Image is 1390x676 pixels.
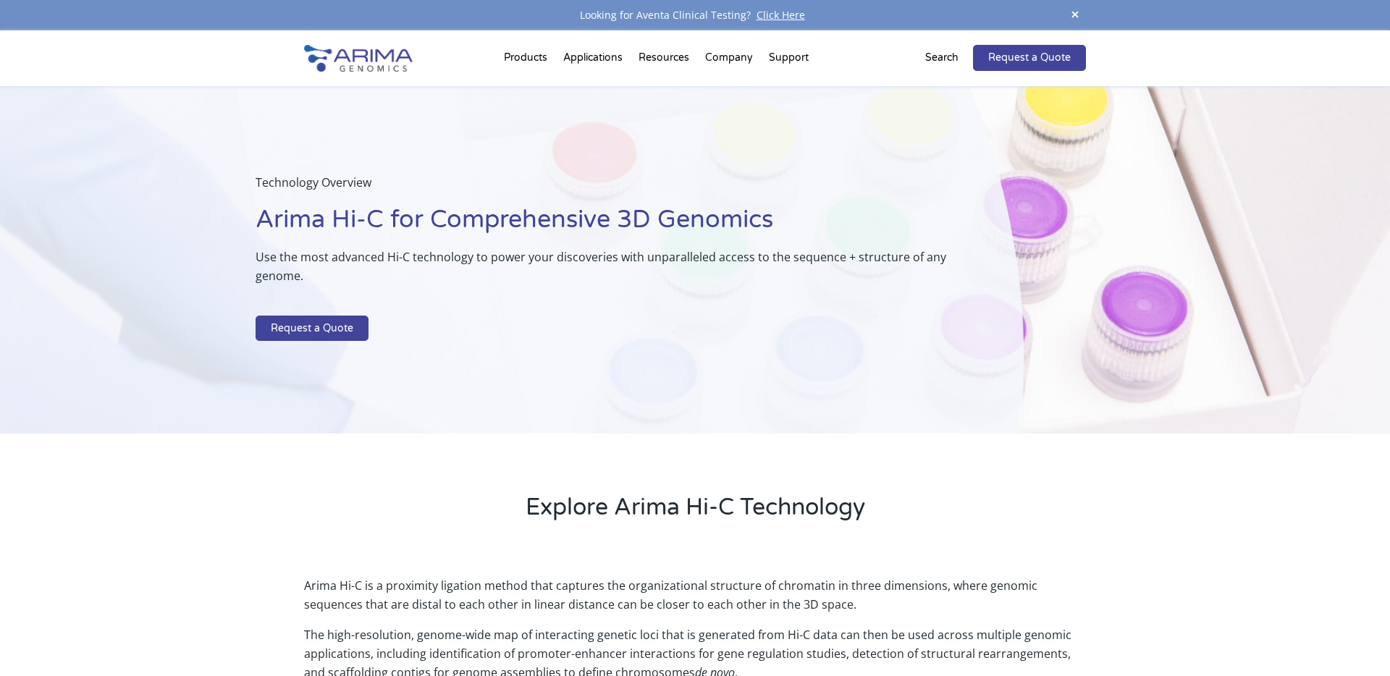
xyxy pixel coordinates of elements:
p: Technology Overview [256,173,951,203]
img: Arima-Genomics-logo [304,45,413,72]
p: Search [925,48,959,67]
div: Looking for Aventa Clinical Testing? [304,6,1086,25]
a: Request a Quote [256,316,368,342]
a: Request a Quote [973,45,1086,71]
p: Arima Hi-C is a proximity ligation method that captures the organizational structure of chromatin... [304,576,1086,625]
h2: Explore Arima Hi-C Technology [304,491,1086,535]
p: Use the most advanced Hi-C technology to power your discoveries with unparalleled access to the s... [256,248,951,297]
h1: Arima Hi-C for Comprehensive 3D Genomics [256,203,951,248]
a: Click Here [751,8,811,22]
